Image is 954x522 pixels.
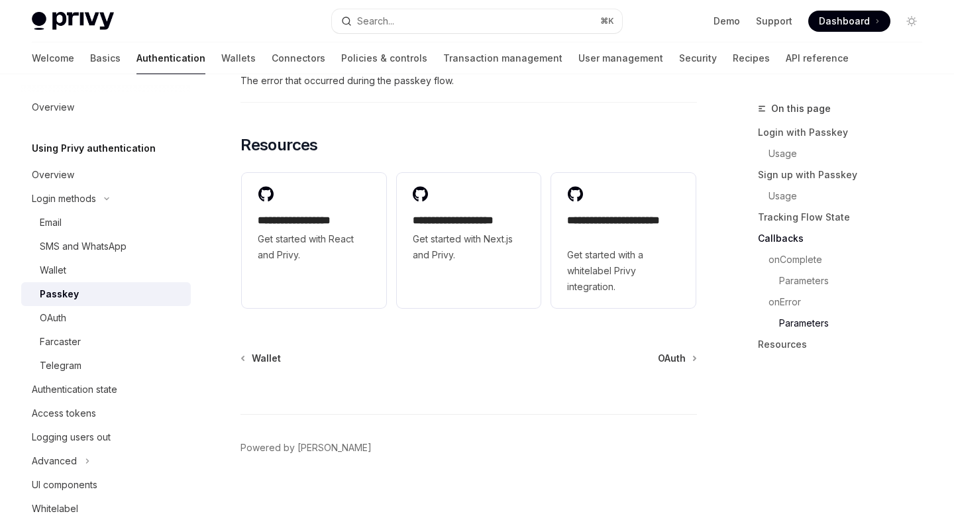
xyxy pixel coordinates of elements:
a: Basics [90,42,121,74]
a: Resources [758,334,933,355]
span: ⌘ K [600,16,614,26]
div: Farcaster [40,334,81,350]
div: Overview [32,99,74,115]
span: On this page [771,101,831,117]
span: Get started with React and Privy. [258,231,370,263]
a: UI components [21,473,191,497]
div: Authentication state [32,382,117,397]
a: Security [679,42,717,74]
span: Get started with Next.js and Privy. [413,231,525,263]
div: Access tokens [32,405,96,421]
a: Farcaster [21,330,191,354]
a: Overview [21,163,191,187]
a: Passkey [21,282,191,306]
a: onComplete [768,249,933,270]
a: onError [768,291,933,313]
a: Policies & controls [341,42,427,74]
img: light logo [32,12,114,30]
div: Email [40,215,62,231]
a: Email [21,211,191,235]
span: OAuth [658,352,686,365]
span: Get started with a whitelabel Privy integration. [567,247,680,295]
a: Whitelabel [21,497,191,521]
a: OAuth [658,352,696,365]
a: Demo [714,15,740,28]
div: Wallet [40,262,66,278]
a: Dashboard [808,11,890,32]
a: Telegram [21,354,191,378]
a: Transaction management [443,42,562,74]
div: Logging users out [32,429,111,445]
button: Toggle dark mode [901,11,922,32]
span: Wallet [252,352,281,365]
a: Wallet [21,258,191,282]
a: Authentication state [21,378,191,401]
a: Callbacks [758,228,933,249]
a: Usage [768,143,933,164]
a: Powered by [PERSON_NAME] [240,441,372,454]
a: Welcome [32,42,74,74]
a: Wallets [221,42,256,74]
a: Recipes [733,42,770,74]
a: Overview [21,95,191,119]
a: Access tokens [21,401,191,425]
a: Support [756,15,792,28]
a: Sign up with Passkey [758,164,933,185]
div: Login methods [32,191,96,207]
a: Connectors [272,42,325,74]
div: Whitelabel [32,501,78,517]
a: Parameters [779,270,933,291]
a: Tracking Flow State [758,207,933,228]
a: Logging users out [21,425,191,449]
a: SMS and WhatsApp [21,235,191,258]
a: OAuth [21,306,191,330]
a: Login with Passkey [758,122,933,143]
span: The error that occurred during the passkey flow. [240,73,697,89]
div: SMS and WhatsApp [40,238,127,254]
div: Telegram [40,358,81,374]
span: Resources [240,134,318,156]
a: User management [578,42,663,74]
div: Passkey [40,286,79,302]
div: Advanced [32,453,77,469]
button: Search...⌘K [332,9,621,33]
div: Overview [32,167,74,183]
a: Parameters [779,313,933,334]
a: API reference [786,42,849,74]
a: Usage [768,185,933,207]
a: Authentication [136,42,205,74]
span: Dashboard [819,15,870,28]
div: OAuth [40,310,66,326]
h5: Using Privy authentication [32,140,156,156]
a: Wallet [242,352,281,365]
div: Search... [357,13,394,29]
div: UI components [32,477,97,493]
